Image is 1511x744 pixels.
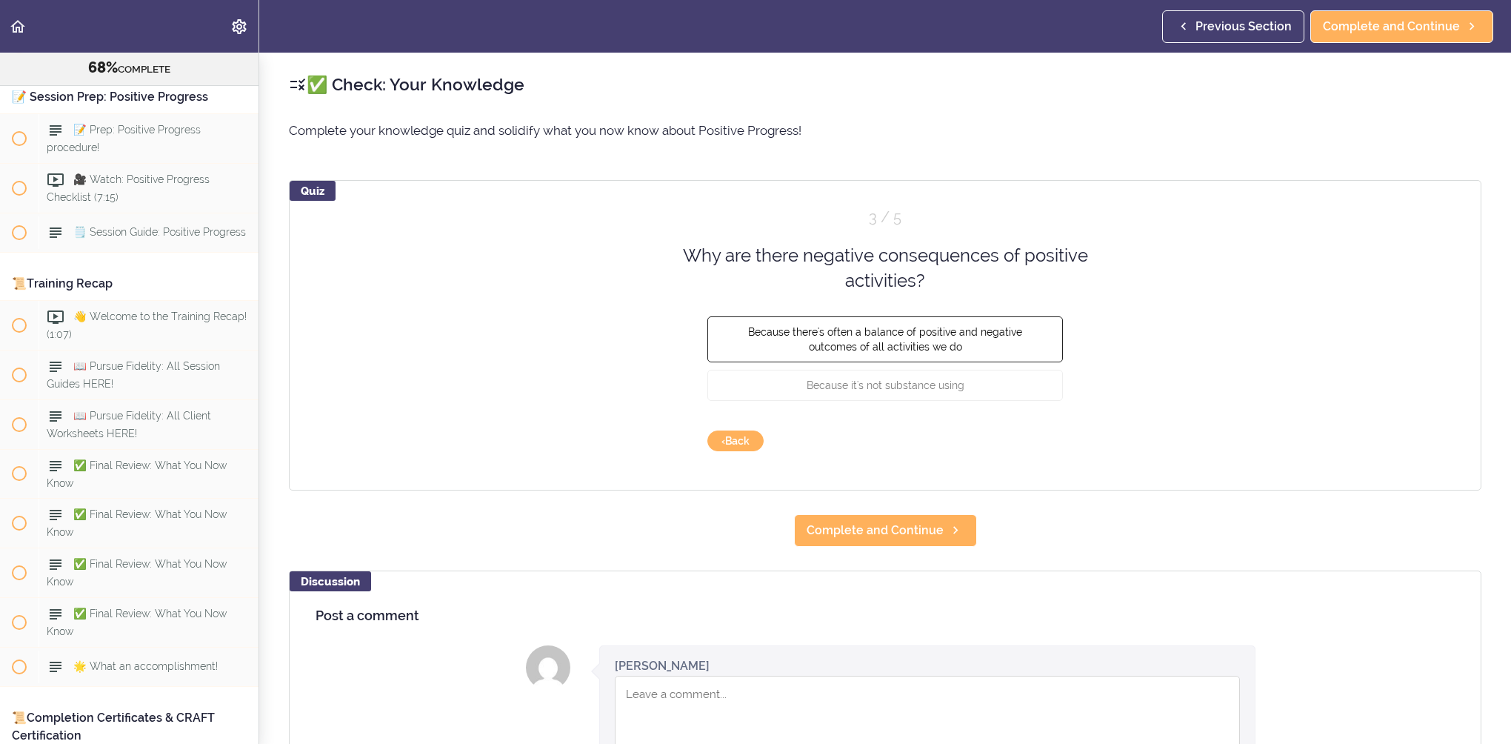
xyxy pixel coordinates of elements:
span: ✅ Final Review: What You Now Know [47,509,227,538]
span: ✅ Final Review: What You Now Know [47,459,227,488]
span: Complete and Continue [1323,18,1460,36]
span: 📖 Pursue Fidelity: All Client Worksheets HERE! [47,410,211,439]
span: 🎥 Watch: Positive Progress Checklist (7:15) [47,173,210,202]
button: Because there's often a balance of positive and negative outcomes of all activities we do [707,316,1063,362]
div: Question 3 out of 5 [707,207,1063,228]
svg: Settings Menu [230,18,248,36]
h2: ✅ Check: Your Knowledge [289,72,1481,97]
div: Quiz [290,181,336,201]
span: 🌟 What an accomplishment! [73,661,218,673]
div: COMPLETE [19,59,240,78]
svg: Back to course curriculum [9,18,27,36]
span: 📖 Pursue Fidelity: All Session Guides HERE! [47,360,220,389]
button: Because it's not substance using [707,369,1063,400]
span: Complete and Continue [807,522,944,539]
div: Why are there negative consequences of positive activities? [670,243,1100,294]
h4: Post a comment [316,608,1455,623]
button: go back [707,431,764,451]
span: Because it's not substance using [807,379,964,391]
span: 👋 Welcome to the Training Recap! (1:07) [47,310,247,339]
span: 🗒️ Session Guide: Positive Progress [73,226,246,238]
div: Discussion [290,571,371,591]
div: [PERSON_NAME] [615,657,710,674]
a: Complete and Continue [794,514,977,547]
span: 📝 Prep: Positive Progress procedure! [47,124,201,153]
span: Previous Section [1195,18,1292,36]
img: Shayna [526,645,570,690]
span: ✅ Final Review: What You Now Know [47,559,227,588]
a: Complete and Continue [1310,10,1493,43]
span: 68% [88,59,118,76]
p: Complete your knowledge quiz and solidify what you now know about Positive Progress! [289,119,1481,142]
span: Because there's often a balance of positive and negative outcomes of all activities we do [748,325,1022,352]
span: ✅ Final Review: What You Now Know [47,608,227,637]
a: Previous Section [1162,10,1304,43]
